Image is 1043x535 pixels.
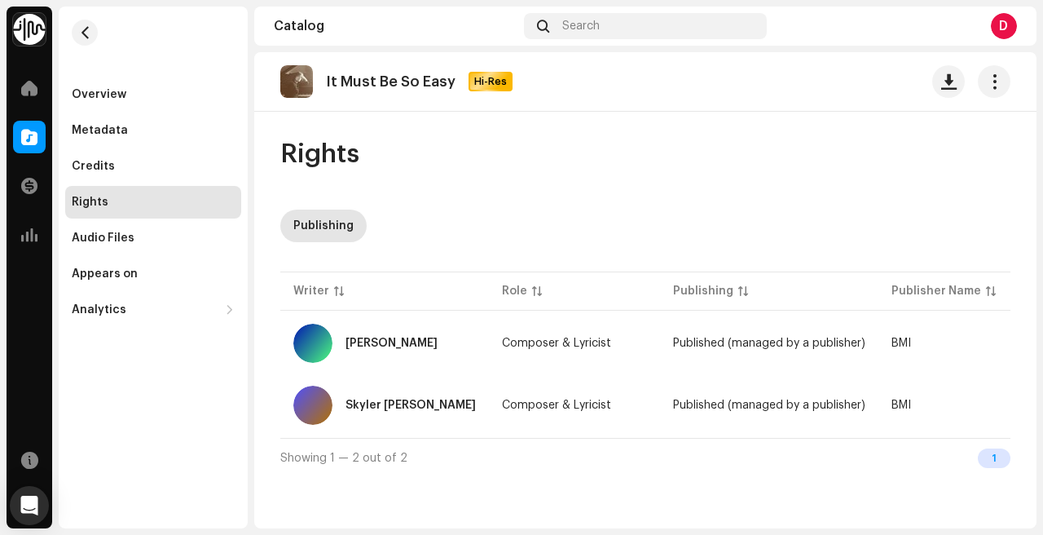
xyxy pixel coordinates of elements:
[502,338,611,349] span: Composer & Lyricist
[72,124,128,137] div: Metadata
[345,338,438,349] div: Michaela Shea Wilson
[280,138,359,170] span: Rights
[65,114,241,147] re-m-nav-item: Metadata
[991,13,1017,39] div: D
[72,267,138,281] div: Appears on
[891,283,981,299] div: Publisher Name
[13,13,46,46] img: 0f74c21f-6d1c-4dbc-9196-dbddad53419e
[65,186,241,219] re-m-nav-item: Rights
[72,88,126,101] div: Overview
[65,258,241,290] re-m-nav-item: Appears on
[72,160,115,173] div: Credits
[891,400,911,411] span: BMI
[562,20,600,33] span: Search
[891,338,911,349] span: BMI
[502,400,611,411] span: Composer & Lyricist
[673,283,733,299] div: Publishing
[72,303,126,316] div: Analytics
[280,453,407,464] span: Showing 1 — 2 out of 2
[673,338,865,349] span: Published (managed by a publisher)
[673,400,865,411] span: Published (managed by a publisher)
[293,210,354,242] div: Publishing
[470,75,511,88] span: Hi-Res
[72,232,134,245] div: Audio Files
[10,486,49,525] div: Open Intercom Messenger
[326,73,455,91] p: It Must Be So Easy
[293,283,329,299] div: Writer
[274,20,517,33] div: Catalog
[65,150,241,183] re-m-nav-item: Credits
[65,222,241,254] re-m-nav-item: Audio Files
[280,65,313,98] img: ba017c66-26ae-4399-a7ea-48b67c973d65
[345,400,476,411] div: Skyler James Lusteg
[502,283,527,299] div: Role
[65,294,241,326] re-m-nav-dropdown: Analytics
[65,78,241,111] re-m-nav-item: Overview
[72,196,108,209] div: Rights
[978,449,1010,468] div: 1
